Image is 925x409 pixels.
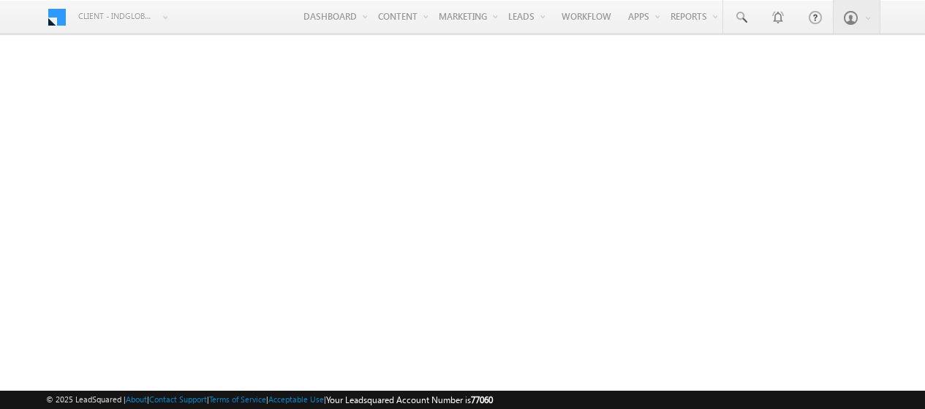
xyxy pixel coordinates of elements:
[46,393,493,407] span: © 2025 LeadSquared | | | | |
[149,394,207,404] a: Contact Support
[268,394,324,404] a: Acceptable Use
[126,394,147,404] a: About
[209,394,266,404] a: Terms of Service
[78,9,155,23] span: Client - indglobal1 (77060)
[471,394,493,405] span: 77060
[326,394,493,405] span: Your Leadsquared Account Number is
